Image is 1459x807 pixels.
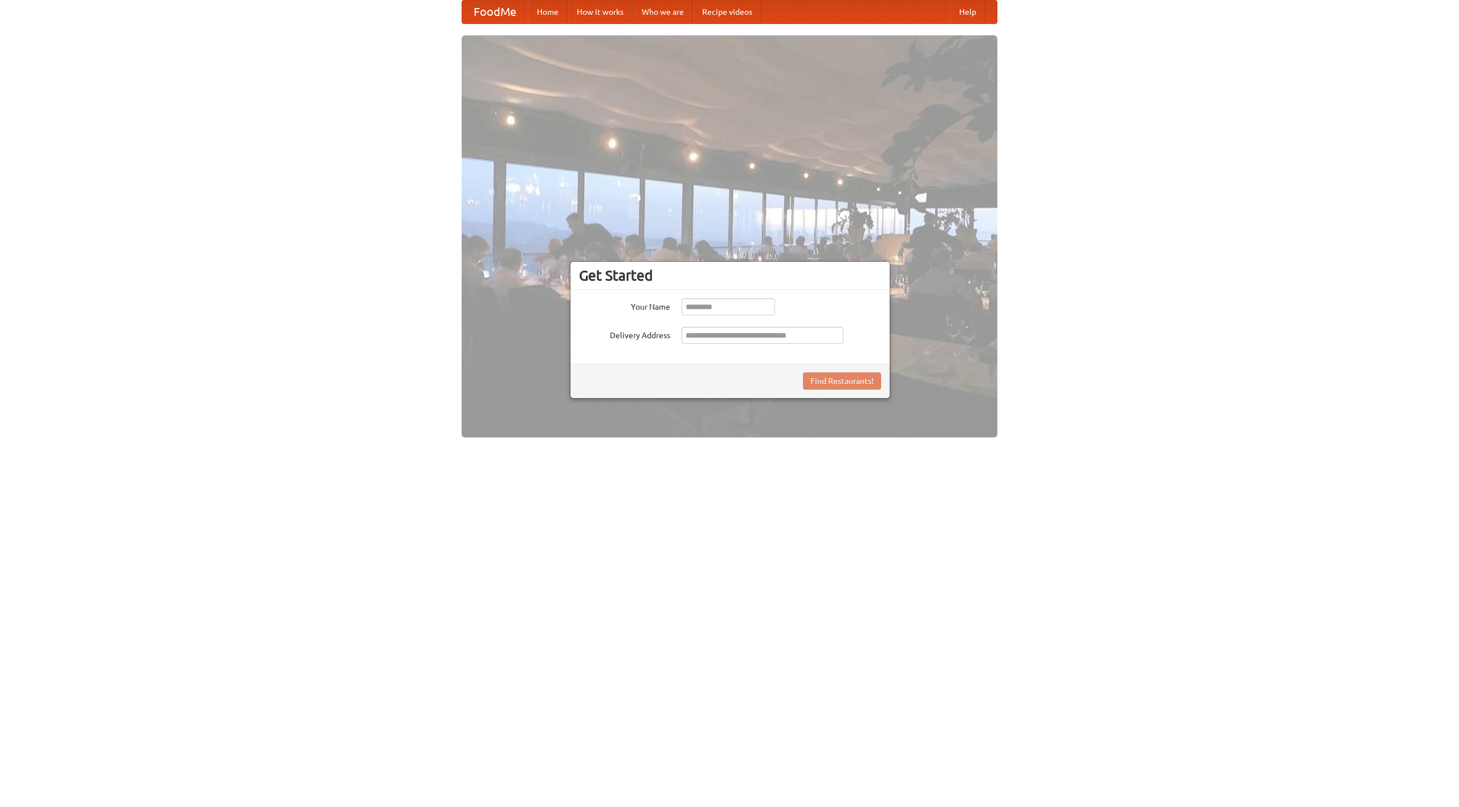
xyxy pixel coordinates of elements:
a: Who we are [633,1,693,23]
label: Delivery Address [579,327,670,341]
a: Help [950,1,985,23]
label: Your Name [579,298,670,313]
h3: Get Started [579,267,881,284]
a: How it works [568,1,633,23]
a: Recipe videos [693,1,761,23]
a: Home [528,1,568,23]
button: Find Restaurants! [803,372,881,390]
a: FoodMe [462,1,528,23]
